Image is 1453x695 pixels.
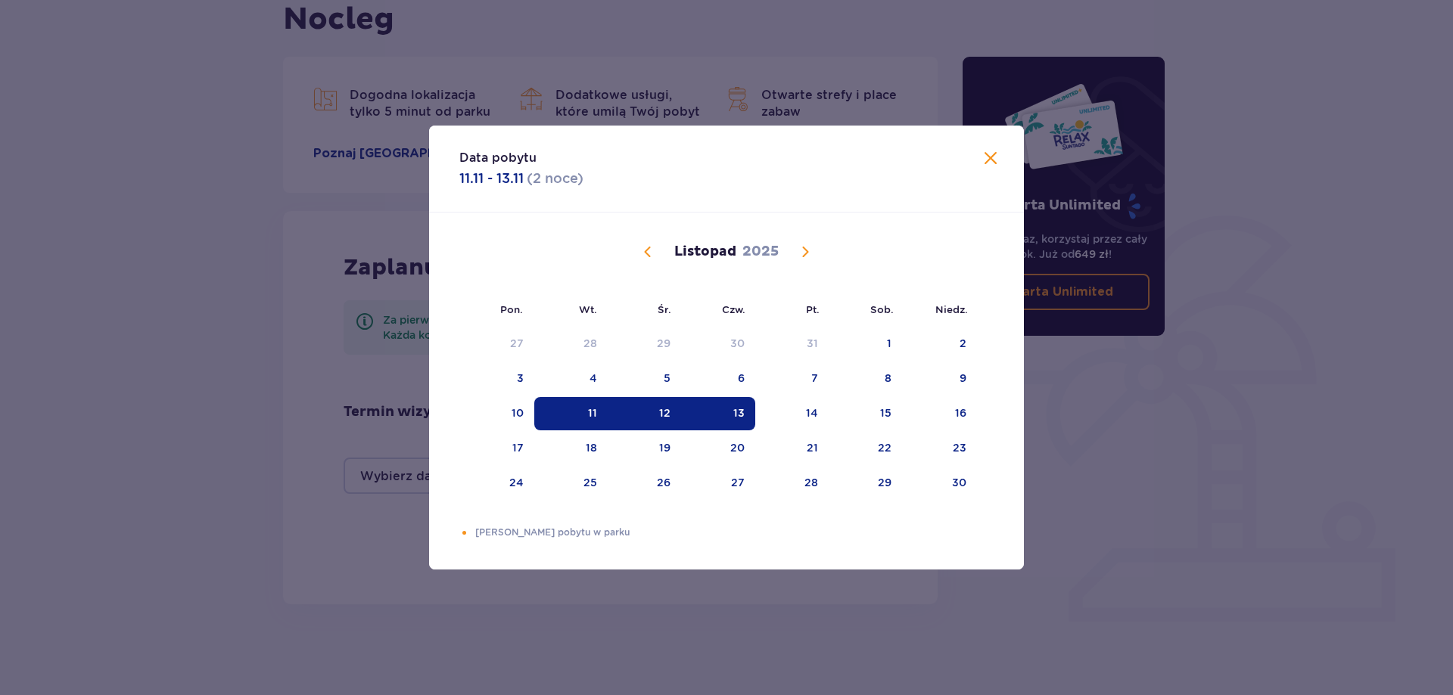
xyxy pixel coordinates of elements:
[902,362,977,396] td: Choose niedziela, 9 listopada 2025 as your check-in date. It’s available.
[579,303,597,315] small: Wt.
[590,371,597,386] div: 4
[608,432,681,465] td: Choose środa, 19 listopada 2025 as your check-in date. It’s available.
[586,440,597,455] div: 18
[878,475,891,490] div: 29
[755,397,829,430] td: Choose piątek, 14 listopada 2025 as your check-in date. It’s available.
[829,467,902,500] td: Choose sobota, 29 listopada 2025 as your check-in date. It’s available.
[664,371,670,386] div: 5
[681,432,756,465] td: Choose czwartek, 20 listopada 2025 as your check-in date. It’s available.
[870,303,894,315] small: Sob.
[588,405,597,420] div: 11
[730,336,745,351] div: 30
[755,432,829,465] td: Choose piątek, 21 listopada 2025 as your check-in date. It’s available.
[583,336,597,351] div: 28
[517,371,524,386] div: 3
[608,397,681,430] td: Selected. środa, 12 listopada 2025
[902,397,977,430] td: Choose niedziela, 16 listopada 2025 as your check-in date. It’s available.
[512,405,524,420] div: 10
[755,467,829,500] td: Choose piątek, 28 listopada 2025 as your check-in date. It’s available.
[731,475,745,490] div: 27
[887,336,891,351] div: 1
[681,467,756,500] td: Choose czwartek, 27 listopada 2025 as your check-in date. It’s available.
[500,303,523,315] small: Pon.
[608,362,681,396] td: Choose środa, 5 listopada 2025 as your check-in date. It’s available.
[935,303,968,315] small: Niedz.
[742,243,779,261] p: 2025
[459,362,534,396] td: Choose poniedziałek, 3 listopada 2025 as your check-in date. It’s available.
[583,475,597,490] div: 25
[733,405,745,420] div: 13
[681,397,756,430] td: Selected as end date. czwartek, 13 listopada 2025
[902,432,977,465] td: Choose niedziela, 23 listopada 2025 as your check-in date. It’s available.
[878,440,891,455] div: 22
[534,432,608,465] td: Choose wtorek, 18 listopada 2025 as your check-in date. It’s available.
[534,467,608,500] td: Choose wtorek, 25 listopada 2025 as your check-in date. It’s available.
[534,327,608,361] td: Choose wtorek, 28 października 2025 as your check-in date. It’s available.
[829,362,902,396] td: Choose sobota, 8 listopada 2025 as your check-in date. It’s available.
[730,440,745,455] div: 20
[459,467,534,500] td: Choose poniedziałek, 24 listopada 2025 as your check-in date. It’s available.
[829,327,902,361] td: Choose sobota, 1 listopada 2025 as your check-in date. It’s available.
[829,432,902,465] td: Choose sobota, 22 listopada 2025 as your check-in date. It’s available.
[659,440,670,455] div: 19
[880,405,891,420] div: 15
[608,467,681,500] td: Choose środa, 26 listopada 2025 as your check-in date. It’s available.
[534,397,608,430] td: Selected as start date. wtorek, 11 listopada 2025
[674,243,736,261] p: Listopad
[806,405,818,420] div: 14
[755,327,829,361] td: Choose piątek, 31 października 2025 as your check-in date. It’s available.
[902,327,977,361] td: Choose niedziela, 2 listopada 2025 as your check-in date. It’s available.
[681,362,756,396] td: Choose czwartek, 6 listopada 2025 as your check-in date. It’s available.
[509,475,524,490] div: 24
[806,303,820,315] small: Pt.
[429,213,1024,526] div: Calendar
[722,303,745,315] small: Czw.
[755,362,829,396] td: Choose piątek, 7 listopada 2025 as your check-in date. It’s available.
[681,327,756,361] td: Choose czwartek, 30 października 2025 as your check-in date. It’s available.
[608,327,681,361] td: Choose środa, 29 października 2025 as your check-in date. It’s available.
[804,475,818,490] div: 28
[459,397,534,430] td: Choose poniedziałek, 10 listopada 2025 as your check-in date. It’s available.
[885,371,891,386] div: 8
[659,405,670,420] div: 12
[657,336,670,351] div: 29
[829,397,902,430] td: Choose sobota, 15 listopada 2025 as your check-in date. It’s available.
[512,440,524,455] div: 17
[657,475,670,490] div: 26
[510,336,524,351] div: 27
[738,371,745,386] div: 6
[534,362,608,396] td: Choose wtorek, 4 listopada 2025 as your check-in date. It’s available.
[902,467,977,500] td: Choose niedziela, 30 listopada 2025 as your check-in date. It’s available.
[459,432,534,465] td: Choose poniedziałek, 17 listopada 2025 as your check-in date. It’s available.
[811,371,818,386] div: 7
[459,327,534,361] td: Choose poniedziałek, 27 października 2025 as your check-in date. It’s available.
[475,526,994,539] p: [PERSON_NAME] pobytu w parku
[807,336,818,351] div: 31
[807,440,818,455] div: 21
[658,303,671,315] small: Śr.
